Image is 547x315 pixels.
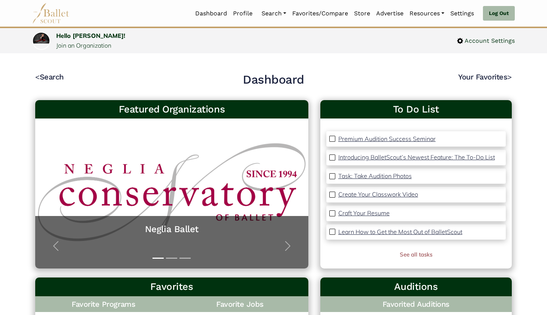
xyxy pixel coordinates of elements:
[338,153,495,162] a: Introducing BalletScout’s Newest Feature: The To-Do List
[483,6,515,21] a: Log Out
[338,153,495,161] p: Introducing BalletScout’s Newest Feature: The To-Do List
[35,296,172,312] h4: Favorite Programs
[507,72,512,81] code: >
[230,6,256,21] a: Profile
[289,6,351,21] a: Favorites/Compare
[152,254,164,262] button: Slide 1
[56,42,111,49] a: Join an Organization
[35,72,40,81] code: <
[447,6,477,21] a: Settings
[458,72,512,81] a: Your Favorites>
[326,103,506,116] a: To Do List
[41,103,302,116] h3: Featured Organizations
[33,33,49,43] img: profile picture
[400,251,432,258] a: See all tasks
[35,72,64,81] a: <Search
[41,280,302,293] h3: Favorites
[338,228,462,235] p: Learn How to Get the Most Out of BalletScout
[338,209,390,217] p: Craft Your Resume
[56,32,125,39] a: Hello [PERSON_NAME]!
[338,134,436,144] a: Premium Audition Success Seminar
[179,254,191,262] button: Slide 3
[338,171,412,181] a: Task: Take Audition Photos
[192,6,230,21] a: Dashboard
[43,223,301,235] a: Neglia Ballet
[259,6,289,21] a: Search
[338,172,412,180] p: Task: Take Audition Photos
[243,72,304,88] h2: Dashboard
[338,227,462,237] a: Learn How to Get the Most Out of BalletScout
[326,299,506,309] h4: Favorited Auditions
[407,6,447,21] a: Resources
[326,280,506,293] h3: Auditions
[463,36,515,46] span: Account Settings
[166,254,177,262] button: Slide 2
[351,6,373,21] a: Store
[338,135,436,142] p: Premium Audition Success Seminar
[338,190,418,199] a: Create Your Classwork Video
[338,190,418,198] p: Create Your Classwork Video
[338,208,390,218] a: Craft Your Resume
[457,36,515,46] a: Account Settings
[373,6,407,21] a: Advertise
[172,296,308,312] h4: Favorite Jobs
